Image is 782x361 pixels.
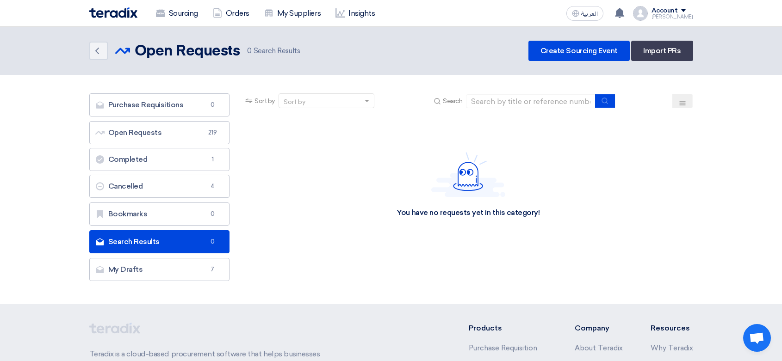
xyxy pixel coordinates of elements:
span: 0 [207,209,218,219]
li: Resources [651,323,693,334]
button: العربية [566,6,603,21]
span: العربية [581,11,598,17]
a: Why Teradix [651,344,693,352]
span: 4 [207,182,218,191]
a: Open Requests219 [89,121,230,144]
a: Orders [205,3,257,24]
a: Cancelled4 [89,175,230,198]
a: About Teradix [575,344,623,352]
input: Search by title or reference number [466,94,596,108]
a: Import PRs [631,41,693,61]
span: 219 [207,128,218,137]
span: 0 [247,47,252,55]
span: 1 [207,155,218,164]
span: 7 [207,265,218,274]
a: Insights [328,3,382,24]
span: 0 [207,100,218,110]
span: Search Results [247,46,300,56]
div: [PERSON_NAME] [652,14,693,19]
img: Hello [431,152,505,197]
div: Sort by [284,97,305,107]
img: profile_test.png [633,6,648,21]
li: Company [575,323,623,334]
a: My Suppliers [257,3,328,24]
a: Completed1 [89,148,230,171]
span: Sort by [254,96,275,106]
div: You have no requests yet in this category! [397,208,540,218]
h2: Open Requests [135,42,240,61]
a: Purchase Requisition [469,344,537,352]
a: Create Sourcing Event [528,41,630,61]
img: Teradix logo [89,7,137,18]
li: Products [469,323,547,334]
a: My Drafts7 [89,258,230,281]
a: Open chat [743,324,771,352]
span: Search [443,96,462,106]
span: 0 [207,237,218,246]
a: Search Results0 [89,230,230,253]
a: Purchase Requisitions0 [89,93,230,116]
div: Account [652,7,678,15]
a: Bookmarks0 [89,202,230,226]
a: Sourcing [149,3,205,24]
